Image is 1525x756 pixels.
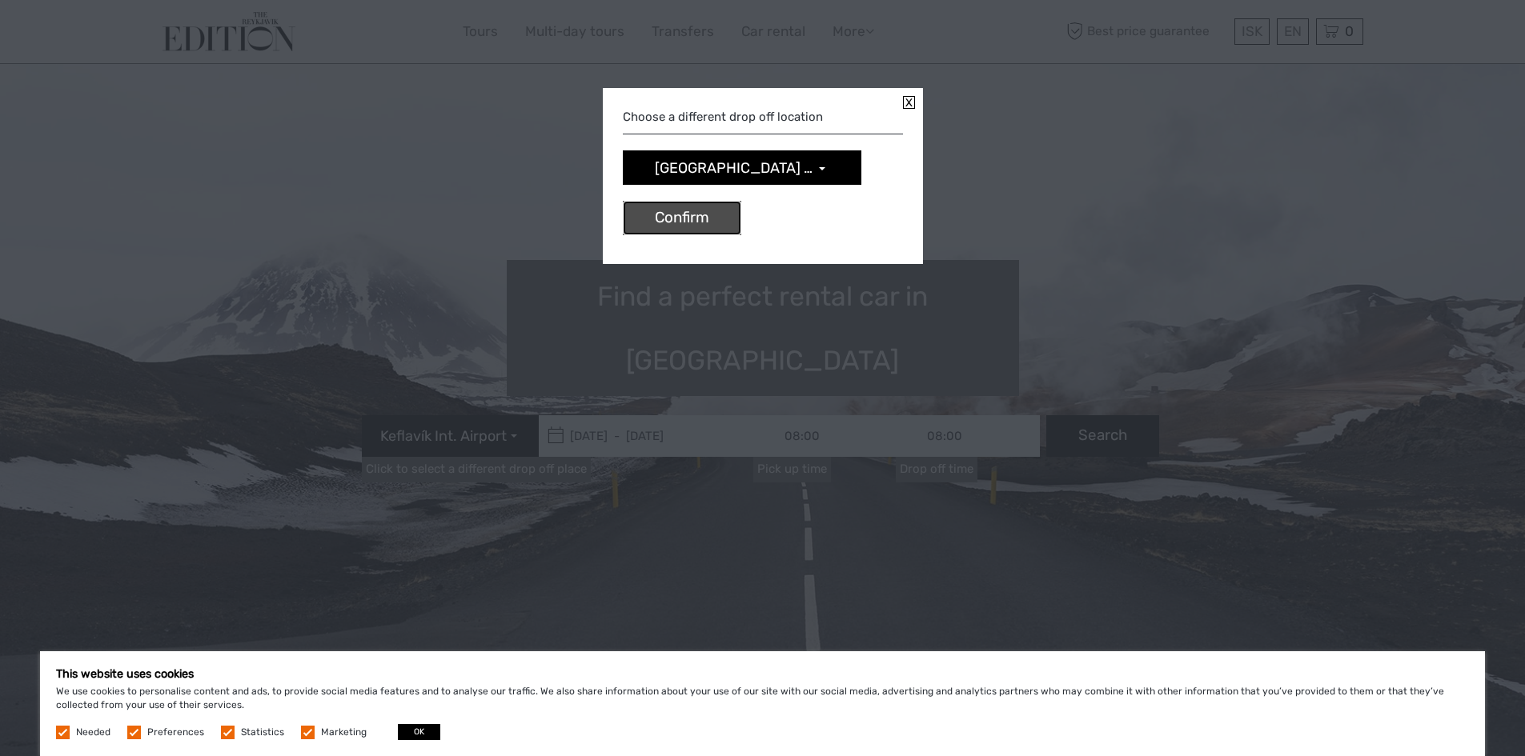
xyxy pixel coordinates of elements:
[184,25,203,44] button: Open LiveChat chat widget
[398,724,440,740] button: OK
[241,726,284,739] label: Statistics
[655,158,815,179] span: [GEOGRAPHIC_DATA] Downtown ([GEOGRAPHIC_DATA] 5)
[147,726,204,739] label: Preferences
[623,150,861,185] button: [GEOGRAPHIC_DATA] Downtown ([GEOGRAPHIC_DATA] 5)
[623,201,741,235] button: Confirm
[321,726,367,739] label: Marketing
[22,28,181,41] p: We're away right now. Please check back later!
[40,651,1485,756] div: We use cookies to personalise content and ads, to provide social media features and to analyse ou...
[623,101,903,134] div: Choose a different drop off location
[76,726,110,739] label: Needed
[56,667,1469,681] h5: This website uses cookies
